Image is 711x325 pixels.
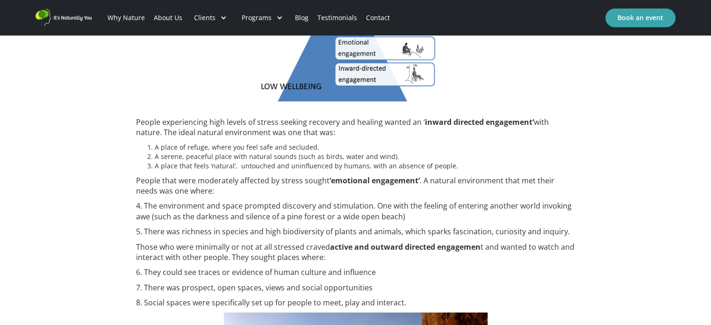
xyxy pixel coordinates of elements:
[155,161,575,171] li: A place that feels ‘natural’, untouched and uninfluenced by humans, with an absence of people.
[290,2,313,34] a: Blog
[605,8,675,27] a: Book an event
[149,2,187,34] a: About Us
[362,2,395,34] a: Contact
[187,2,234,34] div: Clients
[313,2,362,34] a: Testimonials
[136,175,575,196] p: People that were moderately affected by stress sought . A natural environment that met their need...
[194,13,215,22] div: Clients
[155,152,575,161] li: A serene, peaceful place with natural sounds (such as birds, water and wind).
[36,8,92,27] a: home
[242,13,272,22] div: Programs
[155,143,575,152] li: A place of refuge, where you feel safe and secluded.
[136,282,575,293] p: 7. There was prospect, open spaces, views and social opportunities
[425,117,534,127] strong: inward directed engagement’
[136,267,575,277] p: 6. They could see traces or evidence of human culture and influence
[234,2,290,34] div: Programs
[330,175,420,186] strong: ‘emotional engagement’
[103,2,149,34] a: Why Nature
[136,297,575,308] p: 8. Social spaces were specifically set up for people to meet, play and interact.
[136,201,575,222] p: 4. The environment and space prompted discovery and stimulation. One with the feeling of entering...
[136,117,575,138] p: People experiencing high levels of stress seeking recovery and healing wanted an ‘ with nature. T...
[330,242,481,252] strong: active and outward directed engagemen
[136,226,575,237] p: 5. There was richness in species and high biodiversity of plants and animals, which sparks fascin...
[136,242,575,263] p: Those who were minimally or not at all stressed craved t and wanted to watch and interact with ot...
